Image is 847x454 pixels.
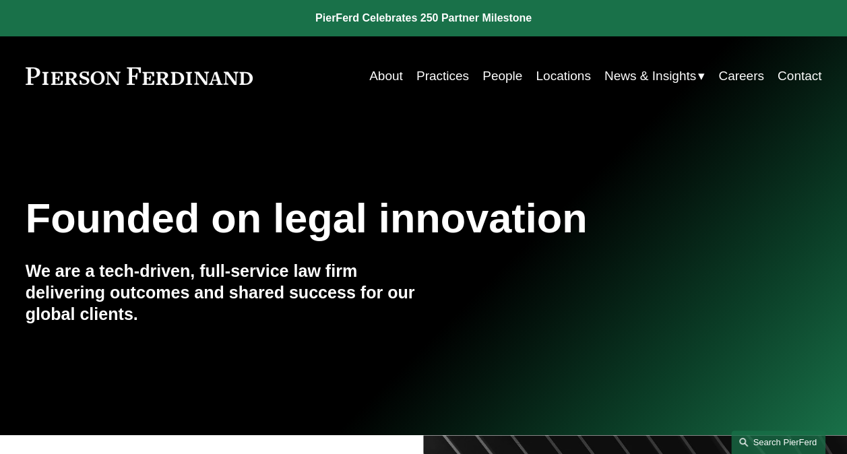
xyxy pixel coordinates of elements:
a: People [482,63,522,89]
a: Careers [718,63,764,89]
a: folder dropdown [604,63,705,89]
h4: We are a tech-driven, full-service law firm delivering outcomes and shared success for our global... [26,261,424,325]
h1: Founded on legal innovation [26,195,689,242]
a: Locations [536,63,590,89]
a: Practices [416,63,469,89]
a: Search this site [731,430,825,454]
a: Contact [778,63,821,89]
a: About [369,63,403,89]
span: News & Insights [604,65,696,88]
